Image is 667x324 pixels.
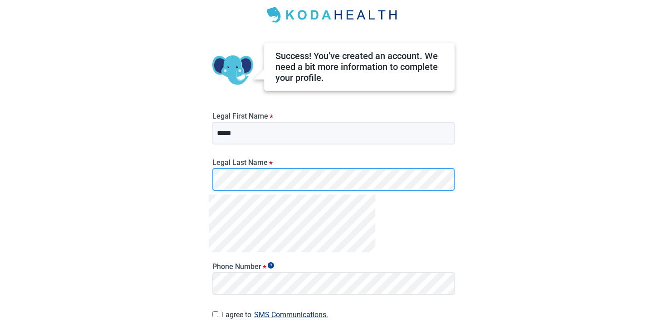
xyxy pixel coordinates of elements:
label: I agree to [222,309,455,321]
label: Phone Number [212,262,455,271]
span: Show tooltip [268,262,274,269]
label: Legal Last Name [212,158,455,167]
button: I agree to [251,309,331,321]
img: Koda Elephant [212,50,253,91]
img: Koda Health [261,4,406,26]
div: Success! You’ve created an account. We need a bit more information to complete your profile. [275,50,443,83]
label: Legal First Name [212,112,455,120]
